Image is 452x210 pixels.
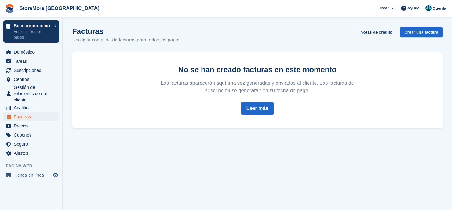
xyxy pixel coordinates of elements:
strong: No se han creado facturas en este momento [178,65,336,74]
span: Tienda en línea [14,171,51,180]
a: menu [3,66,59,75]
a: menu [3,112,59,121]
span: Facturas [14,112,51,121]
a: Su incorporación Ver los próximos pasos [3,20,59,43]
p: Ver los próximos pasos [14,29,51,40]
h1: Facturas [72,27,180,35]
a: Notas de crédito [358,27,395,37]
span: Cuenta [433,5,446,12]
img: stora-icon-8386f47178a22dfd0bd8f6a31ec36ba5ce8667c1dd55bd0f319d3a0aa187defe.svg [5,4,14,13]
a: Leer más [241,102,274,115]
p: Su incorporación [14,24,51,28]
span: Crear [378,5,389,11]
a: menu [3,48,59,57]
a: menú [3,171,59,180]
span: Tareas [14,57,51,66]
span: Doméstico [14,48,51,57]
a: menu [3,121,59,130]
a: StoreMore [GEOGRAPHIC_DATA] [17,3,102,13]
span: Gestión de relaciones con el cliente [14,84,51,103]
span: Seguro [14,140,51,148]
span: Página web [6,163,62,169]
span: Ajustes [14,149,51,158]
span: Suscripciones [14,66,51,75]
span: Cupones [14,131,51,139]
span: Precios [14,121,51,130]
a: menu [3,149,59,158]
span: Analítica [14,103,51,112]
a: menu [3,131,59,139]
p: Una lista completa de facturas para todos los pagos [72,36,180,44]
span: Centros [14,75,51,84]
a: menu [3,140,59,148]
a: Vista previa de la tienda [52,171,59,179]
a: menu [3,84,59,103]
a: menu [3,103,59,112]
a: menu [3,75,59,84]
p: Las facturas aparecerán aquí una vez generadas y enviadas al cliente. Las facturas de suscripción... [158,79,357,94]
a: menu [3,57,59,66]
img: Maria Vela Padilla [425,5,432,11]
span: Ayuda [407,5,420,11]
a: Crear una factura [400,27,443,37]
